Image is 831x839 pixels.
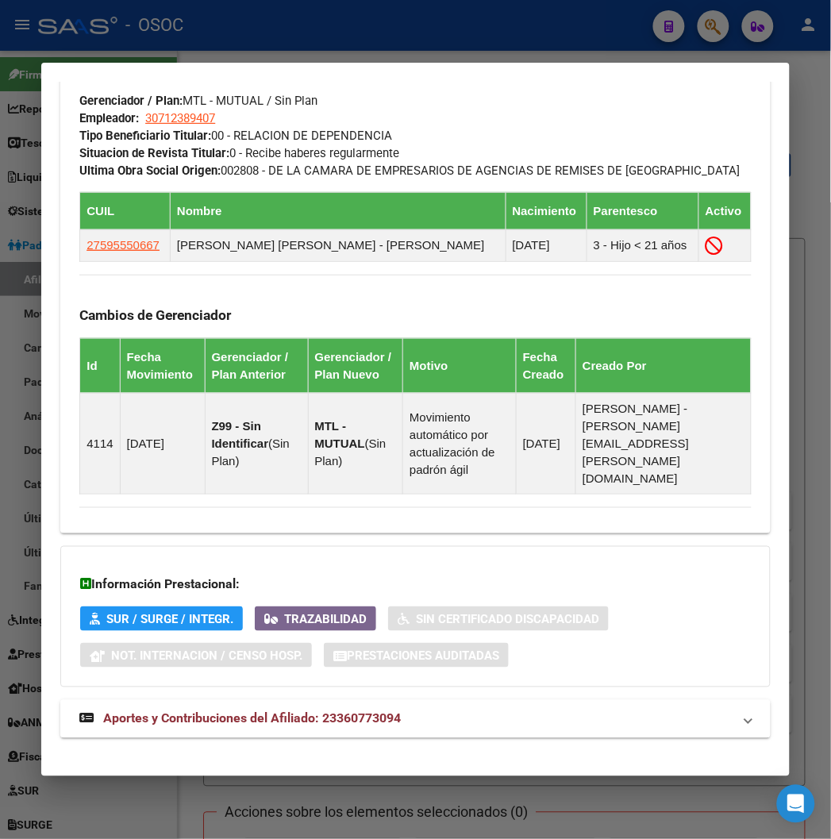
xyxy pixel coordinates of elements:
[145,111,215,125] span: 30712389407
[120,338,205,393] th: Fecha Movimiento
[403,393,517,494] td: Movimiento automático por actualización de padrón ágil
[80,192,171,229] th: CUIL
[212,437,290,468] span: Sin Plan
[79,111,139,125] strong: Empleador:
[576,338,752,393] th: Creado Por
[576,393,752,494] td: [PERSON_NAME] - [PERSON_NAME][EMAIL_ADDRESS][PERSON_NAME][DOMAIN_NAME]
[79,146,229,160] strong: Situacion de Revista Titular:
[388,606,609,631] button: Sin Certificado Discapacidad
[506,192,587,229] th: Nacimiento
[170,229,506,261] td: [PERSON_NAME] [PERSON_NAME] - [PERSON_NAME]
[80,575,750,595] h3: Información Prestacional:
[516,393,575,494] td: [DATE]
[79,129,211,143] strong: Tipo Beneficiario Titular:
[205,338,308,393] th: Gerenciador / Plan Anterior
[324,643,509,668] button: Prestaciones Auditadas
[347,648,499,663] span: Prestaciones Auditadas
[103,711,401,726] span: Aportes y Contribuciones del Afiliado: 23360773094
[587,229,698,261] td: 3 - Hijo < 21 años
[308,338,403,393] th: Gerenciador / Plan Nuevo
[60,700,770,738] mat-expansion-panel-header: Aportes y Contribuciones del Afiliado: 23360773094
[80,338,120,393] th: Id
[403,338,517,393] th: Motivo
[111,648,302,663] span: Not. Internacion / Censo Hosp.
[120,393,205,494] td: [DATE]
[79,129,392,143] span: 00 - RELACION DE DEPENDENCIA
[79,164,221,178] strong: Ultima Obra Social Origen:
[79,164,740,178] span: 002808 - DE LA CAMARA DE EMPRESARIOS DE AGENCIAS DE REMISES DE [GEOGRAPHIC_DATA]
[80,393,120,494] td: 4114
[79,94,183,108] strong: Gerenciador / Plan:
[80,643,312,668] button: Not. Internacion / Censo Hosp.
[308,393,403,494] td: ( )
[587,192,698,229] th: Parentesco
[79,94,317,108] span: MTL - MUTUAL / Sin Plan
[205,393,308,494] td: ( )
[315,437,387,468] span: Sin Plan
[777,785,815,823] div: Open Intercom Messenger
[255,606,376,631] button: Trazabilidad
[79,146,399,160] span: 0 - Recibe haberes regularmente
[106,612,233,626] span: SUR / SURGE / INTEGR.
[212,419,269,450] strong: Z99 - Sin Identificar
[416,612,599,626] span: Sin Certificado Discapacidad
[80,606,243,631] button: SUR / SURGE / INTEGR.
[315,419,365,450] strong: MTL - MUTUAL
[87,238,160,252] span: 27595550667
[516,338,575,393] th: Fecha Creado
[506,229,587,261] td: [DATE]
[170,192,506,229] th: Nombre
[284,612,367,626] span: Trazabilidad
[698,192,751,229] th: Activo
[79,306,751,324] h3: Cambios de Gerenciador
